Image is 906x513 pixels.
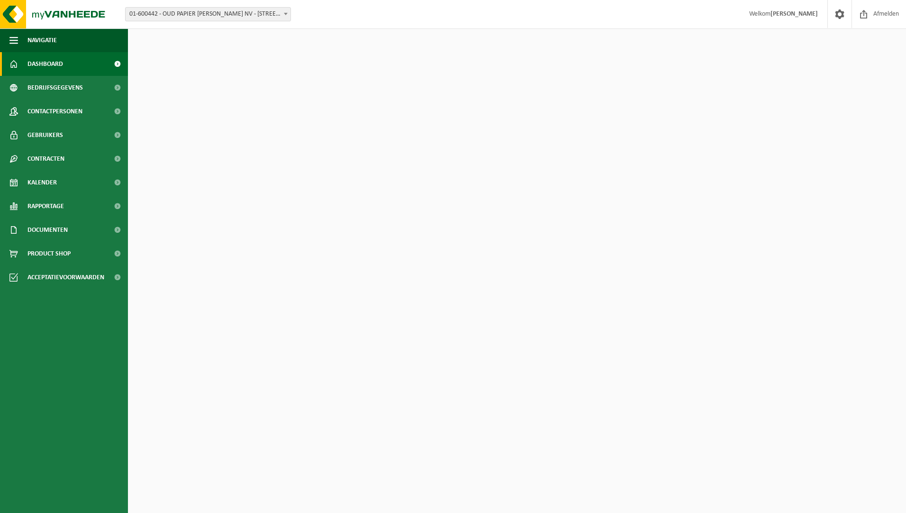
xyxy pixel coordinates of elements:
[27,242,71,266] span: Product Shop
[27,218,68,242] span: Documenten
[27,28,57,52] span: Navigatie
[125,7,291,21] span: 01-600442 - OUD PAPIER JOZEF MICHEL NV - 2920 KALMTHOUT, BRASSCHAATSTEENWEG 300
[27,266,104,289] span: Acceptatievoorwaarden
[27,100,82,123] span: Contactpersonen
[27,171,57,194] span: Kalender
[27,123,63,147] span: Gebruikers
[770,10,818,18] strong: [PERSON_NAME]
[27,76,83,100] span: Bedrijfsgegevens
[27,194,64,218] span: Rapportage
[27,147,64,171] span: Contracten
[27,52,63,76] span: Dashboard
[126,8,290,21] span: 01-600442 - OUD PAPIER JOZEF MICHEL NV - 2920 KALMTHOUT, BRASSCHAATSTEENWEG 300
